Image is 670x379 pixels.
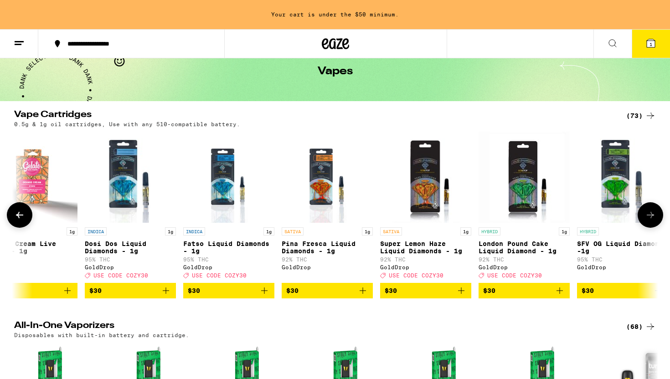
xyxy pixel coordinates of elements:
[385,287,397,294] span: $30
[380,227,402,236] p: SATIVA
[380,240,471,255] p: Super Lemon Haze Liquid Diamonds - 1g
[263,227,274,236] p: 1g
[165,227,176,236] p: 1g
[577,283,668,298] button: Add to bag
[579,132,666,223] img: GoldDrop - SFV OG Liquid Diamonds -1g
[577,256,668,262] p: 95% THC
[479,227,500,236] p: HYBRID
[626,110,656,121] a: (73)
[14,110,611,121] h2: Vape Cartridges
[87,132,174,223] img: GoldDrop - Dosi Dos Liquid Diamonds - 1g
[192,132,265,223] img: GoldDrop - Fatso Liquid Diamonds - 1g
[85,132,176,283] a: Open page for Dosi Dos Liquid Diamonds - 1g from GoldDrop
[85,256,176,262] p: 95% THC
[559,227,570,236] p: 1g
[632,30,670,58] button: 1
[282,283,373,298] button: Add to bag
[93,272,148,278] span: USE CODE COZY30
[460,227,471,236] p: 1g
[183,240,274,255] p: Fatso Liquid Diamonds - 1g
[389,272,443,278] span: USE CODE COZY30
[188,287,200,294] span: $30
[282,264,373,270] div: GoldDrop
[479,240,570,255] p: London Pound Cake Liquid Diamond - 1g
[183,256,274,262] p: 95% THC
[282,132,373,283] a: Open page for Pina Fresca Liquid Diamonds - 1g from GoldDrop
[577,264,668,270] div: GoldDrop
[380,132,471,283] a: Open page for Super Lemon Haze Liquid Diamonds - 1g from GoldDrop
[380,264,471,270] div: GoldDrop
[479,132,570,223] img: GoldDrop - London Pound Cake Liquid Diamond - 1g
[183,283,274,298] button: Add to bag
[626,321,656,332] a: (68)
[183,264,274,270] div: GoldDrop
[282,256,373,262] p: 92% THC
[192,272,247,278] span: USE CODE COZY30
[382,132,469,223] img: GoldDrop - Super Lemon Haze Liquid Diamonds - 1g
[183,227,205,236] p: INDICA
[67,227,77,236] p: 1g
[291,132,364,223] img: GoldDrop - Pina Fresca Liquid Diamonds - 1g
[89,287,102,294] span: $30
[14,121,240,127] p: 0.5g & 1g oil cartridges, Use with any 510-compatible battery.
[577,227,599,236] p: HYBRID
[362,227,373,236] p: 1g
[183,132,274,283] a: Open page for Fatso Liquid Diamonds - 1g from GoldDrop
[582,287,594,294] span: $30
[487,272,542,278] span: USE CODE COZY30
[85,227,107,236] p: INDICA
[85,240,176,255] p: Dosi Dos Liquid Diamonds - 1g
[282,240,373,255] p: Pina Fresca Liquid Diamonds - 1g
[657,227,668,236] p: 1g
[318,66,353,77] h1: Vapes
[380,283,471,298] button: Add to bag
[14,332,189,338] p: Disposables with built-in battery and cartridge.
[479,256,570,262] p: 92% THC
[483,287,495,294] span: $30
[380,256,471,262] p: 92% THC
[577,240,668,255] p: SFV OG Liquid Diamonds -1g
[85,283,176,298] button: Add to bag
[14,321,611,332] h2: All-In-One Vaporizers
[282,227,304,236] p: SATIVA
[577,132,668,283] a: Open page for SFV OG Liquid Diamonds -1g from GoldDrop
[479,264,570,270] div: GoldDrop
[479,132,570,283] a: Open page for London Pound Cake Liquid Diamond - 1g from GoldDrop
[5,6,66,14] span: Hi. Need any help?
[286,287,299,294] span: $30
[649,41,652,47] span: 1
[85,264,176,270] div: GoldDrop
[479,283,570,298] button: Add to bag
